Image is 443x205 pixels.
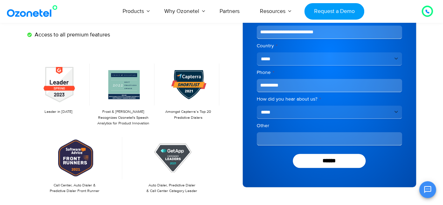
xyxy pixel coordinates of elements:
[95,109,151,127] p: Frost & [PERSON_NAME] Recognizes Ozonetel's Speech Analytics for Product Innovation
[419,181,436,198] button: Open chat
[257,42,402,49] label: Country
[31,183,119,194] p: Call Center, Auto Dialer & Predictive Dialer Front Runner
[257,96,402,103] label: How did you hear about us?
[33,30,110,39] span: Access to all premium features
[128,183,216,194] p: Auto Dialer, Predictive Dialer & Call Center Category Leader
[304,3,364,20] a: Request a Demo
[31,109,86,115] p: Leader in [DATE]
[257,122,402,129] label: Other
[257,69,402,76] label: Phone
[160,109,216,121] p: Amongst Capterra’s Top 20 Predictive Dialers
